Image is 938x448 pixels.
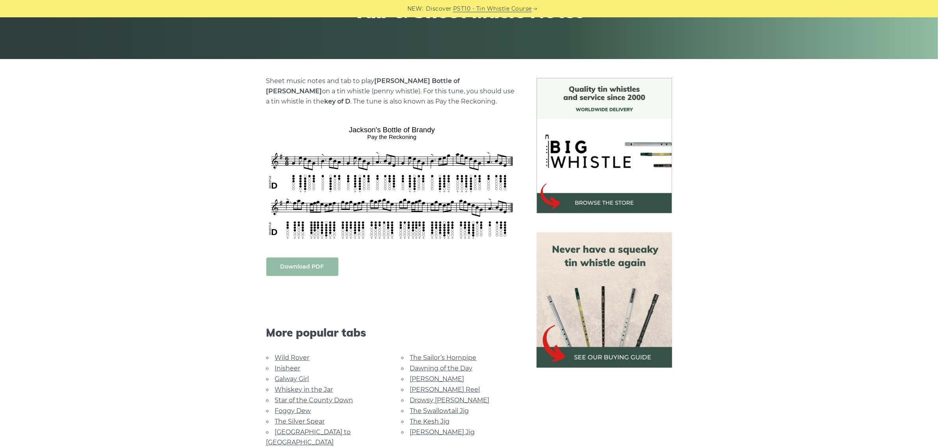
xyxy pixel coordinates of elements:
[426,4,452,13] span: Discover
[275,418,325,425] a: The Silver Spear
[266,76,518,107] p: Sheet music notes and tab to play on a tin whistle (penny whistle). For this tune, you should use...
[275,407,311,415] a: Foggy Dew
[275,354,310,361] a: Wild Rover
[266,257,338,276] a: Download PDF
[410,354,477,361] a: The Sailor’s Hornpipe
[410,396,490,404] a: Drowsy [PERSON_NAME]
[275,396,353,404] a: Star of the County Down
[410,407,469,415] a: The Swallowtail Jig
[410,386,480,393] a: [PERSON_NAME] Reel
[275,386,333,393] a: Whiskey in the Jar
[266,123,518,241] img: Jackson's Bottle of Brandy Tin Whistle Tabs & Sheet Music
[410,428,475,436] a: [PERSON_NAME] Jig
[537,78,672,213] img: BigWhistle Tin Whistle Store
[410,375,464,383] a: [PERSON_NAME]
[325,98,351,105] strong: key of D
[410,365,473,372] a: Dawning of the Day
[266,428,351,446] a: [GEOGRAPHIC_DATA] to [GEOGRAPHIC_DATA]
[266,326,518,339] span: More popular tabs
[537,232,672,368] img: tin whistle buying guide
[453,4,532,13] a: PST10 - Tin Whistle Course
[275,375,309,383] a: Galway Girl
[407,4,423,13] span: NEW:
[410,418,450,425] a: The Kesh Jig
[266,77,460,95] strong: [PERSON_NAME] Bottle of [PERSON_NAME]
[275,365,301,372] a: Inisheer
